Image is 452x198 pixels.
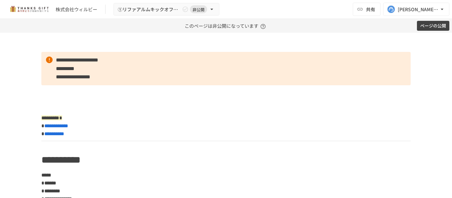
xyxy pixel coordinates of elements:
[118,5,181,14] span: ①リファアルムキックオフmtg
[417,21,449,31] button: ページの公開
[185,19,268,33] p: このページは非公開になっています
[56,6,97,13] div: 株式会社ウィルビー
[366,6,375,13] span: 共有
[8,4,50,15] img: mMP1OxWUAhQbsRWCurg7vIHe5HqDpP7qZo7fRoNLXQh
[190,6,207,13] span: 非公開
[383,3,449,16] button: [PERSON_NAME][EMAIL_ADDRESS][DOMAIN_NAME]
[113,3,219,16] button: ①リファアルムキックオフmtg非公開
[353,3,381,16] button: 共有
[398,5,439,14] div: [PERSON_NAME][EMAIL_ADDRESS][DOMAIN_NAME]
